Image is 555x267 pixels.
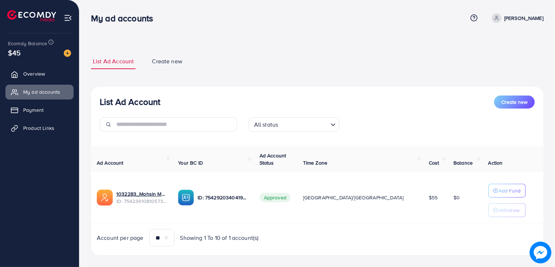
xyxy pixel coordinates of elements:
[91,13,159,24] h3: My ad accounts
[489,13,543,23] a: [PERSON_NAME]
[249,117,339,132] div: Search for option
[152,57,182,65] span: Create new
[530,242,551,263] img: image
[303,194,404,201] span: [GEOGRAPHIC_DATA]/[GEOGRAPHIC_DATA]
[429,194,438,201] span: $55
[494,96,535,109] button: Create new
[260,152,286,166] span: Ad Account Status
[97,234,144,242] span: Account per page
[97,159,124,166] span: Ad Account
[280,118,327,130] input: Search for option
[23,106,44,114] span: Payment
[116,190,166,198] a: 1032283_Mohsin MONI ad account_01
[499,186,521,195] p: Add Fund
[64,14,72,22] img: menu
[488,203,526,217] button: Withdraw
[260,193,291,202] span: Approved
[499,206,520,215] p: Withdraw
[97,190,113,205] img: ic-ads-acc.e4c84228.svg
[5,121,74,135] a: Product Links
[198,193,248,202] p: ID: 7542920340419346439
[7,10,56,21] img: logo
[5,67,74,81] a: Overview
[8,40,47,47] span: Ecomdy Balance
[23,88,60,96] span: My ad accounts
[303,159,327,166] span: Time Zone
[93,57,134,65] span: List Ad Account
[5,103,74,117] a: Payment
[23,70,45,77] span: Overview
[178,190,194,205] img: ic-ba-acc.ded83a64.svg
[116,190,166,205] div: <span class='underline'>1032283_Mohsin MONI ad account_01</span></br>7542341081057361921
[501,98,527,106] span: Create new
[504,14,543,22] p: [PERSON_NAME]
[23,124,54,132] span: Product Links
[8,47,21,58] span: $45
[64,50,71,57] img: image
[453,159,473,166] span: Balance
[453,194,460,201] span: $0
[100,97,160,107] h3: List Ad Account
[116,198,166,205] span: ID: 7542341081057361921
[5,85,74,99] a: My ad accounts
[178,159,203,166] span: Your BC ID
[253,119,280,130] span: All status
[488,184,526,198] button: Add Fund
[180,234,259,242] span: Showing 1 To 10 of 1 account(s)
[429,159,439,166] span: Cost
[488,159,503,166] span: Action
